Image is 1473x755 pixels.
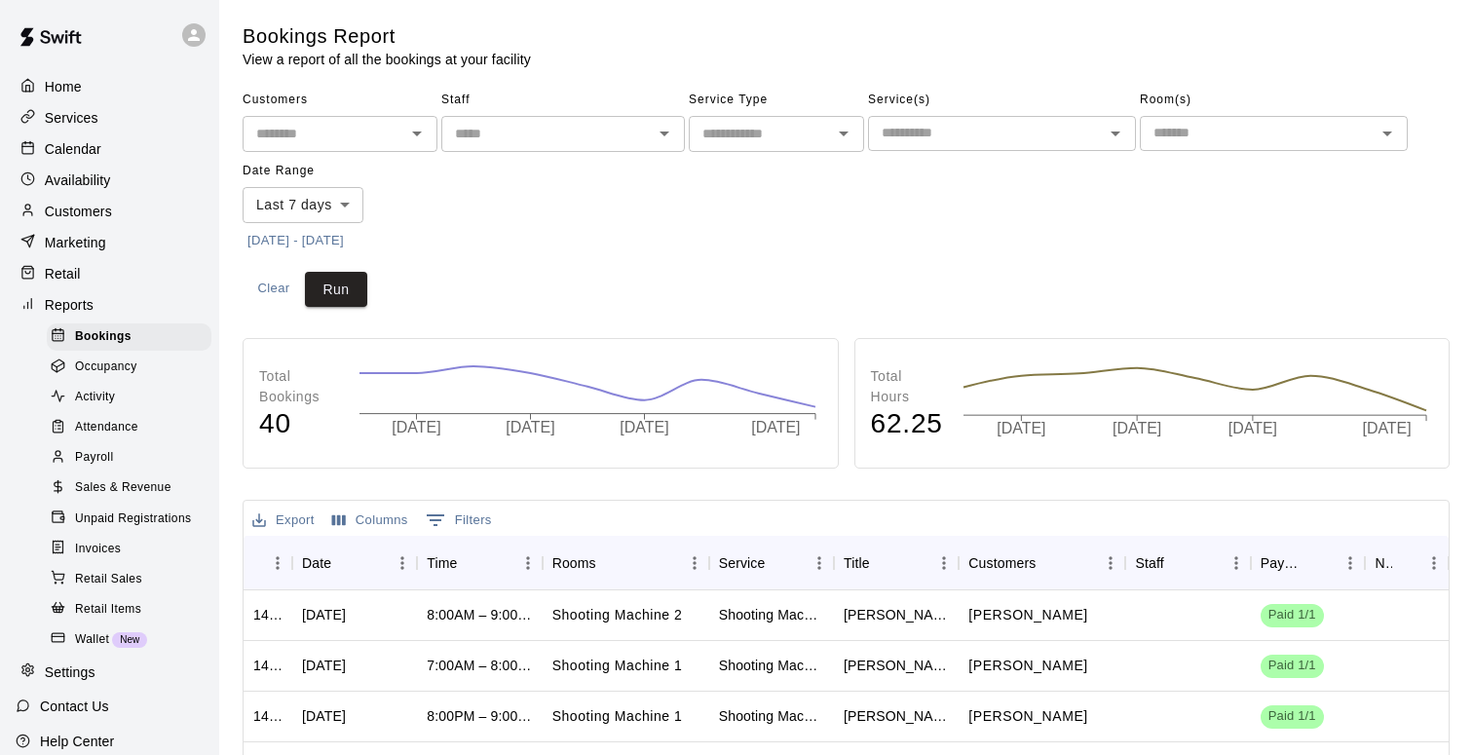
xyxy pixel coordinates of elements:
span: Paid 1/1 [1261,657,1324,675]
div: Retail Sales [47,566,211,593]
tspan: [DATE] [1113,421,1161,437]
a: Unpaid Registrations [47,504,219,534]
div: Date [302,536,331,590]
button: Menu [1096,548,1125,578]
button: Sort [253,549,281,577]
a: Retail [16,259,204,288]
span: Bookings [75,327,132,347]
a: WalletNew [47,624,219,655]
a: Home [16,72,204,101]
div: Fri, Sep 19, 2025 [302,706,346,726]
button: Menu [805,548,834,578]
button: Menu [1222,548,1251,578]
span: Sales & Revenue [75,478,171,498]
a: Sales & Revenue [47,473,219,504]
p: Shooting Machine 1 [552,706,683,727]
a: Reports [16,290,204,320]
div: Customers [968,536,1036,590]
button: Sort [1308,549,1336,577]
a: Availability [16,166,204,195]
span: Room(s) [1140,85,1408,116]
div: Thu, Sep 18, 2025 [302,656,346,675]
tspan: [DATE] [620,419,668,435]
div: Title [844,536,870,590]
tspan: [DATE] [1364,421,1413,437]
a: Marketing [16,228,204,257]
div: Rooms [543,536,709,590]
p: Settings [45,662,95,682]
div: Time [427,536,457,590]
button: Open [1374,120,1401,147]
div: Attendance [47,414,211,441]
p: Retail [45,264,81,283]
button: Show filters [421,505,497,536]
span: Service Type [689,85,864,116]
div: Thu, Sep 18, 2025 [302,605,346,624]
div: Payment [1251,536,1366,590]
p: Total Hours [871,366,943,407]
p: Total Bookings [259,366,339,407]
span: Payroll [75,448,113,468]
div: ID [244,536,292,590]
span: Date Range [243,156,413,187]
div: Date [292,536,417,590]
span: Paid 1/1 [1261,707,1324,726]
button: Sort [331,549,359,577]
div: Sherly Bruno [844,656,949,675]
button: Select columns [327,506,413,536]
a: Payroll [47,443,219,473]
p: Sherly Bruno [968,605,1087,625]
div: Shooting Machine Rental [719,656,824,675]
a: Customers [16,197,204,226]
button: Sort [765,549,792,577]
div: Title [834,536,959,590]
div: Shooting Machine Rental [719,605,824,624]
tspan: [DATE] [506,419,554,435]
div: 7:00AM – 8:00AM [427,656,532,675]
a: Occupancy [47,352,219,382]
p: Sherly Bruno [968,656,1087,676]
button: Sort [596,549,623,577]
span: Wallet [75,630,109,650]
button: Run [305,272,367,308]
a: Activity [47,383,219,413]
span: Customers [243,85,437,116]
span: Invoices [75,540,121,559]
p: Gee Yu [968,706,1087,727]
div: Staff [1125,536,1250,590]
button: Menu [513,548,543,578]
div: Invoices [47,536,211,563]
div: Staff [1135,536,1163,590]
p: Calendar [45,139,101,159]
span: Retail Items [75,600,141,620]
div: Rooms [552,536,596,590]
span: New [112,634,147,645]
p: Customers [45,202,112,221]
button: Clear [243,272,305,308]
button: Sort [870,549,897,577]
tspan: [DATE] [751,419,800,435]
span: Staff [441,85,685,116]
a: Retail Sales [47,564,219,594]
p: Reports [45,295,94,315]
p: Contact Us [40,697,109,716]
div: Unpaid Registrations [47,506,211,533]
span: Activity [75,388,115,407]
div: Service [709,536,834,590]
button: Sort [1392,549,1419,577]
button: Menu [929,548,959,578]
button: Export [247,506,320,536]
p: View a report of all the bookings at your facility [243,50,531,69]
div: Shooting Machine Rental [719,706,824,726]
div: 1436165 [253,706,283,726]
a: Services [16,103,204,132]
div: Time [417,536,542,590]
a: Invoices [47,534,219,564]
button: Menu [680,548,709,578]
div: Sales & Revenue [47,474,211,502]
tspan: [DATE] [392,419,440,435]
